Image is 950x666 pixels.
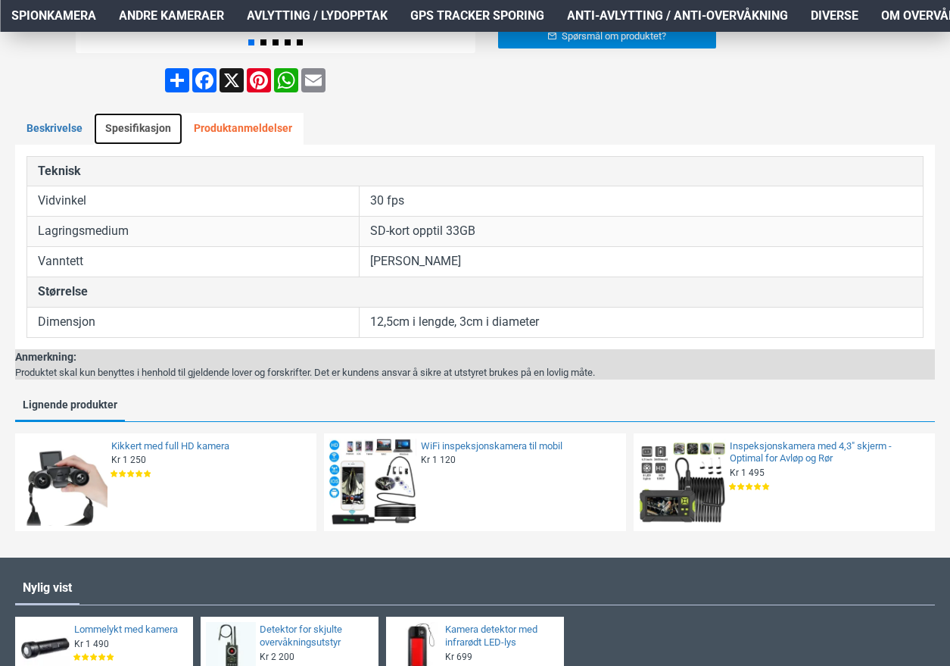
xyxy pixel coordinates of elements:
[811,7,858,25] span: Diverse
[300,68,327,92] a: Email
[260,39,266,45] span: Go to slide 2
[329,439,416,526] img: WiFi inspeksjonskamera til mobil
[27,217,359,247] td: Lagringsmedium
[94,113,182,145] a: Spesifikasjon
[421,454,456,466] span: Kr 1 120
[359,308,923,337] td: 12,5cm i lengde, 3cm i diameter
[15,113,94,145] a: Beskrivelse
[20,439,107,526] img: Kikkert med full HD kamera
[38,284,88,299] strong: Størrelse
[74,624,184,636] a: Lommelykt med kamera
[260,651,294,663] span: Kr 2 200
[445,651,472,663] span: Kr 699
[445,624,555,649] a: Kamera detektor med infrarødt LED-lys
[730,440,926,466] a: Inspeksjonskamera med 4,3" skjerm - Optimal for Avløp og Rør
[38,164,81,178] strong: Teknisk
[15,395,125,420] a: Lignende produkter
[410,7,544,25] span: GPS Tracker Sporing
[74,638,109,650] span: Kr 1 490
[27,308,359,337] td: Dimensjon
[111,440,307,453] a: Kikkert med full HD kamera
[27,186,359,217] td: Vidvinkel
[273,39,279,45] span: Go to slide 3
[285,39,291,45] span: Go to slide 4
[421,440,617,453] a: WiFi inspeksjonskamera til mobil
[247,7,388,25] span: Avlytting / Lydopptak
[248,39,254,45] span: Go to slide 1
[359,217,923,247] td: SD-kort opptil 33GB
[15,349,595,365] div: Anmerkning:
[273,68,300,92] a: WhatsApp
[15,573,79,603] a: Nylig vist
[164,68,191,92] a: Share
[297,39,303,45] span: Go to slide 5
[260,624,369,649] a: Detektor for skjulte overvåkningsutstyr
[498,23,717,48] a: Spørsmål om produktet?
[119,7,224,25] span: Andre kameraer
[218,68,245,92] a: X
[730,467,765,479] span: Kr 1 495
[11,7,96,25] span: Spionkamera
[15,365,595,380] div: Produktet skal kun benyttes i henhold til gjeldende lover og forskrifter. Det er kundens ansvar å...
[111,454,146,466] span: Kr 1 250
[27,247,359,277] td: Vanntett
[359,247,923,277] td: [PERSON_NAME]
[359,186,923,217] td: 30 fps
[191,68,218,92] a: Facebook
[639,439,726,526] img: Inspeksjonskamera med 4,3" skjerm - Optimal for Avløp og Rør
[182,113,304,145] a: Produktanmeldelser
[567,7,788,25] span: Anti-avlytting / Anti-overvåkning
[245,68,273,92] a: Pinterest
